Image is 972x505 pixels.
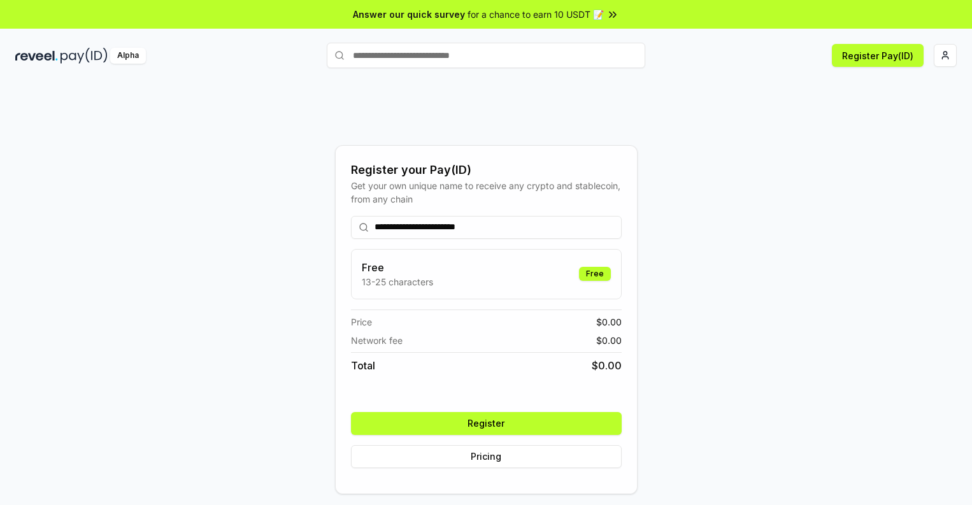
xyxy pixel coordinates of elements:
[351,412,622,435] button: Register
[351,315,372,329] span: Price
[353,8,465,21] span: Answer our quick survey
[351,161,622,179] div: Register your Pay(ID)
[351,179,622,206] div: Get your own unique name to receive any crypto and stablecoin, from any chain
[832,44,924,67] button: Register Pay(ID)
[362,260,433,275] h3: Free
[15,48,58,64] img: reveel_dark
[596,334,622,347] span: $ 0.00
[596,315,622,329] span: $ 0.00
[351,445,622,468] button: Pricing
[110,48,146,64] div: Alpha
[362,275,433,288] p: 13-25 characters
[579,267,611,281] div: Free
[61,48,108,64] img: pay_id
[592,358,622,373] span: $ 0.00
[468,8,604,21] span: for a chance to earn 10 USDT 📝
[351,334,403,347] span: Network fee
[351,358,375,373] span: Total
